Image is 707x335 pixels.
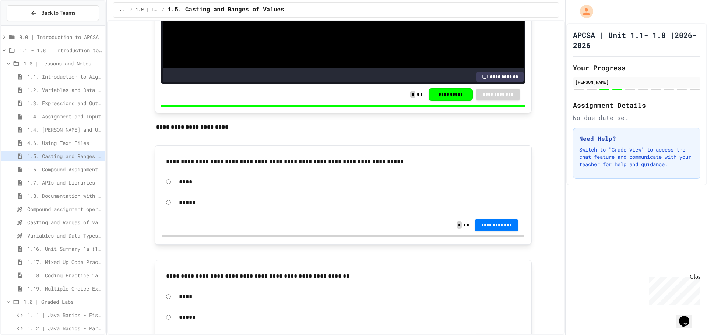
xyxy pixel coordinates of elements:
[27,165,102,173] span: 1.6. Compound Assignment Operators
[27,205,102,213] span: Compound assignment operators - Quiz
[27,139,102,147] span: 4.6. Using Text Files
[676,306,700,328] iframe: chat widget
[19,33,102,41] span: 0.0 | Introduction to APCSA
[646,274,700,305] iframe: chat widget
[27,73,102,81] span: 1.1. Introduction to Algorithms, Programming, and Compilers
[41,9,75,17] span: Back to Teams
[27,324,102,332] span: 1.L2 | Java Basics - Paragraphs Lab
[27,232,102,239] span: Variables and Data Types - Quiz
[573,30,700,50] h1: APCSA | Unit 1.1- 1.8 |2026-2026
[572,3,595,20] div: My Account
[136,7,159,13] span: 1.0 | Lessons and Notes
[579,134,694,143] h3: Need Help?
[3,3,51,47] div: Chat with us now!Close
[7,5,99,21] button: Back to Teams
[27,218,102,226] span: Casting and Ranges of variables - Quiz
[119,7,127,13] span: ...
[27,285,102,292] span: 1.19. Multiple Choice Exercises for Unit 1a (1.1-1.6)
[168,6,284,14] span: 1.5. Casting and Ranges of Values
[27,245,102,253] span: 1.16. Unit Summary 1a (1.1-1.6)
[27,271,102,279] span: 1.18. Coding Practice 1a (1.1-1.6)
[27,258,102,266] span: 1.17. Mixed Up Code Practice 1.1-1.6
[19,46,102,54] span: 1.1 - 1.8 | Introduction to Java
[27,311,102,319] span: 1.L1 | Java Basics - Fish Lab
[573,113,700,122] div: No due date set
[573,63,700,73] h2: Your Progress
[27,152,102,160] span: 1.5. Casting and Ranges of Values
[27,126,102,133] span: 1.4. [PERSON_NAME] and User Input
[24,60,102,67] span: 1.0 | Lessons and Notes
[27,99,102,107] span: 1.3. Expressions and Output [New]
[573,100,700,110] h2: Assignment Details
[27,192,102,200] span: 1.8. Documentation with Comments and Preconditions
[24,298,102,306] span: 1.0 | Graded Labs
[27,179,102,186] span: 1.7. APIs and Libraries
[162,7,165,13] span: /
[27,113,102,120] span: 1.4. Assignment and Input
[575,79,698,85] div: [PERSON_NAME]
[130,7,133,13] span: /
[579,146,694,168] p: Switch to "Grade View" to access the chat feature and communicate with your teacher for help and ...
[27,86,102,94] span: 1.2. Variables and Data Types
